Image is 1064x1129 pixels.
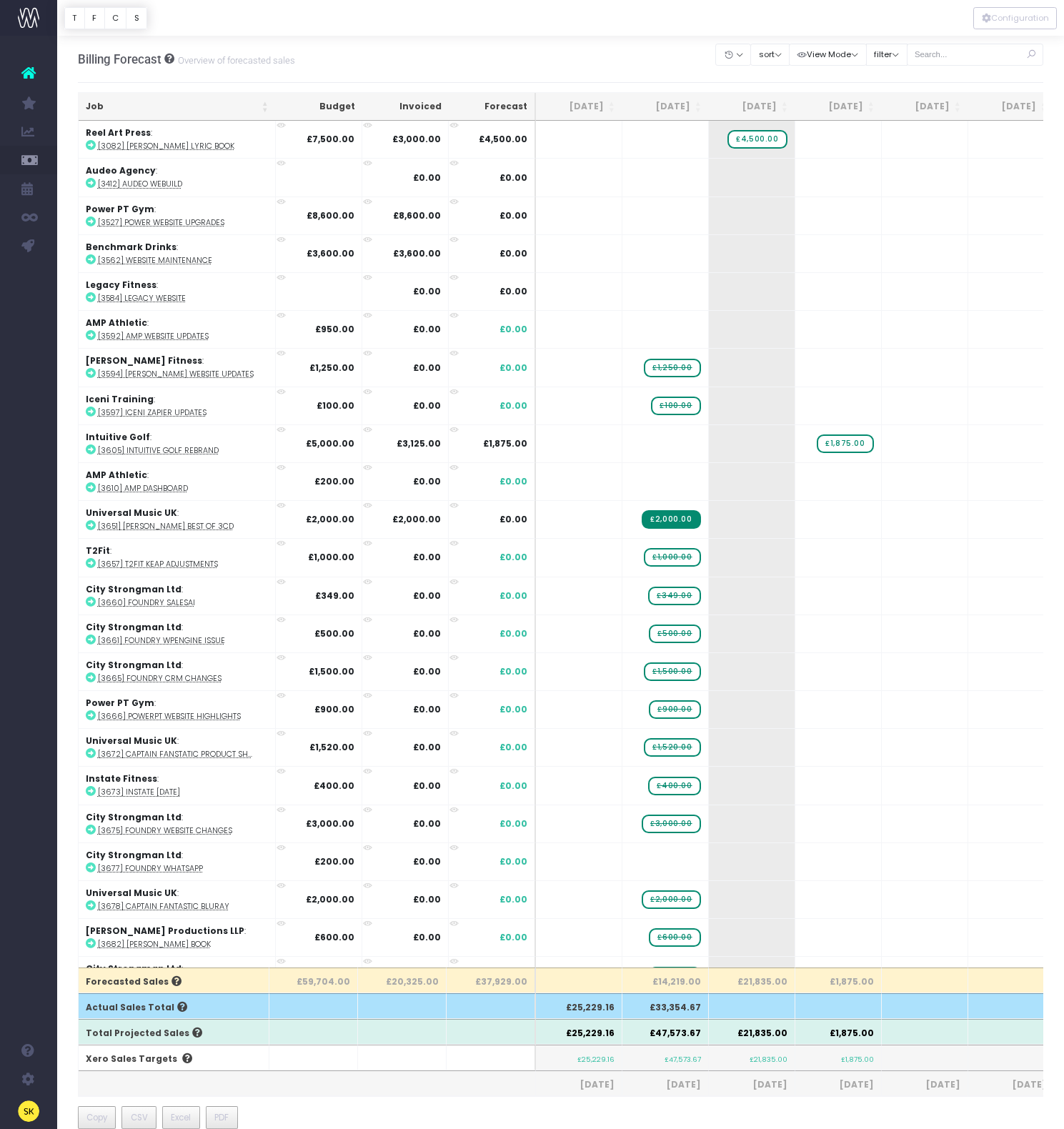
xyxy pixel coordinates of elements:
[309,665,354,677] strong: £1,500.00
[499,893,527,906] span: £0.00
[98,901,229,912] abbr: [3678] Captain Fantastic Bluray
[98,939,211,950] abbr: [3682] Tim Booth Book
[709,968,795,993] th: £21,835.00
[98,407,207,418] abbr: [3597] Iceni Zapier Updates
[499,590,527,602] span: £0.00
[716,1078,787,1091] span: [DATE]
[413,780,441,792] strong: £0.00
[86,431,150,443] strong: Intuitive Golf
[121,1106,156,1129] button: CSV
[86,164,156,176] strong: Audeo Agency
[499,931,527,944] span: £0.00
[499,362,527,374] span: £0.00
[907,44,1044,66] input: Search...
[309,741,354,753] strong: £1,520.00
[413,931,441,943] strong: £0.00
[79,462,276,500] td: :
[98,863,203,874] abbr: [3677] Foundry WhatsApp
[413,627,441,640] strong: £0.00
[709,93,795,121] th: Sep 25: activate to sort column ascending
[649,967,700,985] span: wayahead Sales Forecast Item
[78,1106,116,1129] button: Copy
[98,293,186,304] abbr: [3584] Legacy Website
[413,855,441,867] strong: £0.00
[98,483,188,494] abbr: [3610] AMP Dashboard
[499,209,527,222] span: £0.00
[499,513,527,526] span: £0.00
[315,323,354,335] strong: £950.00
[649,700,700,719] span: wayahead Sales Forecast Item
[392,513,441,525] strong: £2,000.00
[622,93,709,121] th: Aug 25: activate to sort column ascending
[817,434,873,453] span: wayahead Sales Forecast Item
[499,247,527,260] span: £0.00
[79,234,276,272] td: :
[206,1106,238,1129] button: PDF
[86,317,147,329] strong: AMP Athletic
[98,711,241,722] abbr: [3666] PowerPT Website Highlights
[413,475,441,487] strong: £0.00
[499,399,527,412] span: £0.00
[973,7,1057,29] div: Vertical button group
[131,1111,148,1124] span: CSV
[750,1053,787,1064] small: £21,835.00
[64,7,85,29] button: T
[98,521,234,532] abbr: [3651] James Best Of 3CD
[536,1019,622,1045] th: £25,229.16
[499,475,527,488] span: £0.00
[79,690,276,728] td: :
[86,697,154,709] strong: Power PT Gym
[86,279,156,291] strong: Legacy Fitness
[79,387,276,424] td: :
[644,738,700,757] span: wayahead Sales Forecast Item
[79,577,276,615] td: :
[86,811,182,823] strong: City Strongman Ltd
[79,615,276,652] td: :
[649,625,700,643] span: wayahead Sales Forecast Item
[479,133,527,146] span: £4,500.00
[483,437,527,450] span: £1,875.00
[644,662,700,681] span: wayahead Sales Forecast Item
[98,635,225,646] abbr: [3661] Foundry WPEngine Issue
[18,1100,39,1122] img: images/default_profile_image.png
[314,855,354,867] strong: £200.00
[269,968,358,993] th: £59,704.00
[973,7,1057,29] button: Configuration
[317,399,354,412] strong: £100.00
[315,590,354,602] strong: £349.00
[86,507,177,519] strong: Universal Music UK
[79,956,276,994] td: :
[841,1053,874,1064] small: £1,875.00
[79,348,276,386] td: :
[126,7,147,29] button: S
[171,1111,191,1124] span: Excel
[86,203,154,215] strong: Power PT Gym
[86,1111,107,1124] span: Copy
[98,369,254,379] abbr: [3594] Orwell Website Updates
[789,44,867,66] button: View Mode
[306,437,354,449] strong: £5,000.00
[499,817,527,830] span: £0.00
[98,559,218,570] abbr: [3657] T2fit Keap Adjustments
[795,1019,882,1045] th: £1,875.00
[499,551,527,564] span: £0.00
[98,673,222,684] abbr: [3665] Foundry CRM Changes
[727,130,787,149] span: wayahead Sales Forecast Item
[413,893,441,905] strong: £0.00
[397,437,441,449] strong: £3,125.00
[174,52,295,66] small: Overview of forecasted sales
[709,1019,795,1045] th: £21,835.00
[314,780,354,792] strong: £400.00
[86,393,154,405] strong: Iceni Training
[889,1078,960,1091] span: [DATE]
[86,849,182,861] strong: City Strongman Ltd
[79,538,276,576] td: :
[499,665,527,678] span: £0.00
[78,52,161,66] span: Billing Forecast
[413,551,441,563] strong: £0.00
[162,1106,200,1129] button: Excel
[79,424,276,462] td: :
[802,1078,874,1091] span: [DATE]
[499,171,527,184] span: £0.00
[536,993,622,1019] th: £25,229.16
